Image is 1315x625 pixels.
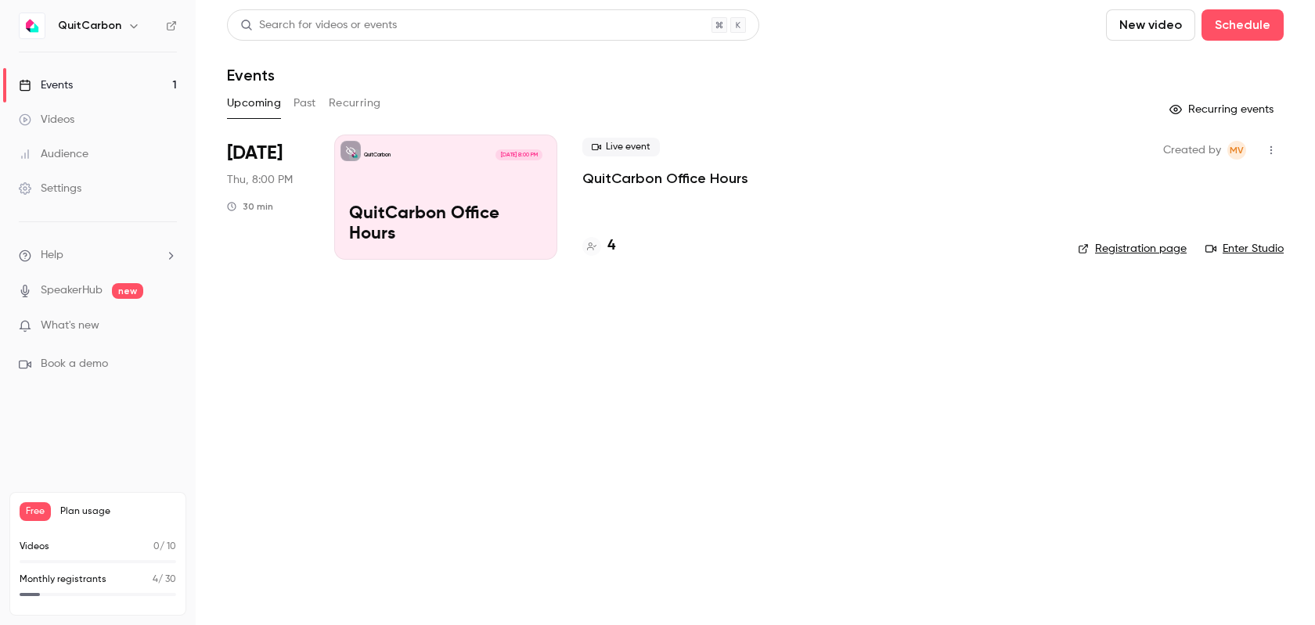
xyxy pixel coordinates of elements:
h6: QuitCarbon [58,18,121,34]
span: What's new [41,318,99,334]
span: Mv [1230,141,1244,160]
div: 30 min [227,200,273,213]
span: Book a demo [41,356,108,372]
img: QuitCarbon [20,13,45,38]
p: / 30 [153,573,176,587]
button: Upcoming [227,91,281,116]
span: new [112,283,143,299]
div: Audience [19,146,88,162]
span: 0 [153,542,160,551]
a: Registration page [1078,241,1187,257]
span: Created by [1163,141,1221,160]
button: Past [294,91,316,116]
p: / 10 [153,540,176,554]
a: Enter Studio [1205,241,1284,257]
a: QuitCarbon Office HoursQuitCarbon[DATE] 8:00 PMQuitCarbon Office Hours [334,135,557,260]
span: Thu, 8:00 PM [227,172,293,188]
p: QuitCarbon Office Hours [349,204,542,245]
span: [DATE] [227,141,283,166]
button: Recurring events [1162,97,1284,122]
div: Videos [19,112,74,128]
h1: Events [227,66,275,84]
a: 4 [582,235,615,257]
iframe: Noticeable Trigger [158,319,177,333]
a: QuitCarbon Office Hours [582,169,748,188]
span: 4 [153,575,158,584]
button: Schedule [1202,9,1284,41]
a: SpeakerHub [41,282,103,299]
span: Live event [582,138,660,156]
li: help-dropdown-opener [19,247,177,264]
span: Plan usage [60,505,176,518]
span: Free [20,502,51,521]
div: Sep 25 Thu, 11:00 AM (America/Los Angeles) [227,135,309,260]
button: New video [1106,9,1195,41]
p: Monthly registrants [20,573,106,587]
div: Settings [19,181,81,196]
div: Events [19,77,73,93]
span: Marianne von Arnim [1227,141,1246,160]
div: Search for videos or events [240,17,397,34]
button: Recurring [329,91,381,116]
h4: 4 [607,235,615,257]
p: Videos [20,540,49,554]
span: Help [41,247,63,264]
p: QuitCarbon [364,151,391,159]
span: [DATE] 8:00 PM [495,149,542,160]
